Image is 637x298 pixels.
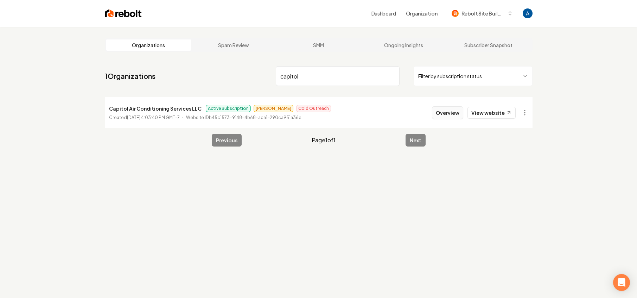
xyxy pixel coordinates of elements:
a: View website [467,107,516,119]
span: Rebolt Site Builder [461,10,504,17]
img: Rebolt Logo [105,8,142,18]
a: Ongoing Insights [361,39,446,51]
a: Subscriber Snapshot [446,39,531,51]
a: Dashboard [371,10,396,17]
img: Andrew Magana [523,8,533,18]
span: [PERSON_NAME] [254,105,293,112]
a: SMM [276,39,361,51]
button: Overview [432,106,463,119]
span: Page 1 of 1 [312,136,336,144]
span: Active Subscription [206,105,251,112]
a: Organizations [106,39,191,51]
p: Capitol Air Conditioning Services LLC [109,104,202,113]
button: Open user button [523,8,533,18]
img: Rebolt Site Builder [452,10,459,17]
p: Created [109,114,180,121]
a: 1Organizations [105,71,155,81]
p: Website ID b45c1573-9148-4b68-aca1-290ca951a36e [186,114,301,121]
input: Search by name or ID [276,66,400,86]
a: Spam Review [191,39,276,51]
time: [DATE] 4:03:40 PM GMT-7 [127,115,180,120]
div: Open Intercom Messenger [613,274,630,291]
button: Organization [402,7,442,20]
span: Cold Outreach [296,105,331,112]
